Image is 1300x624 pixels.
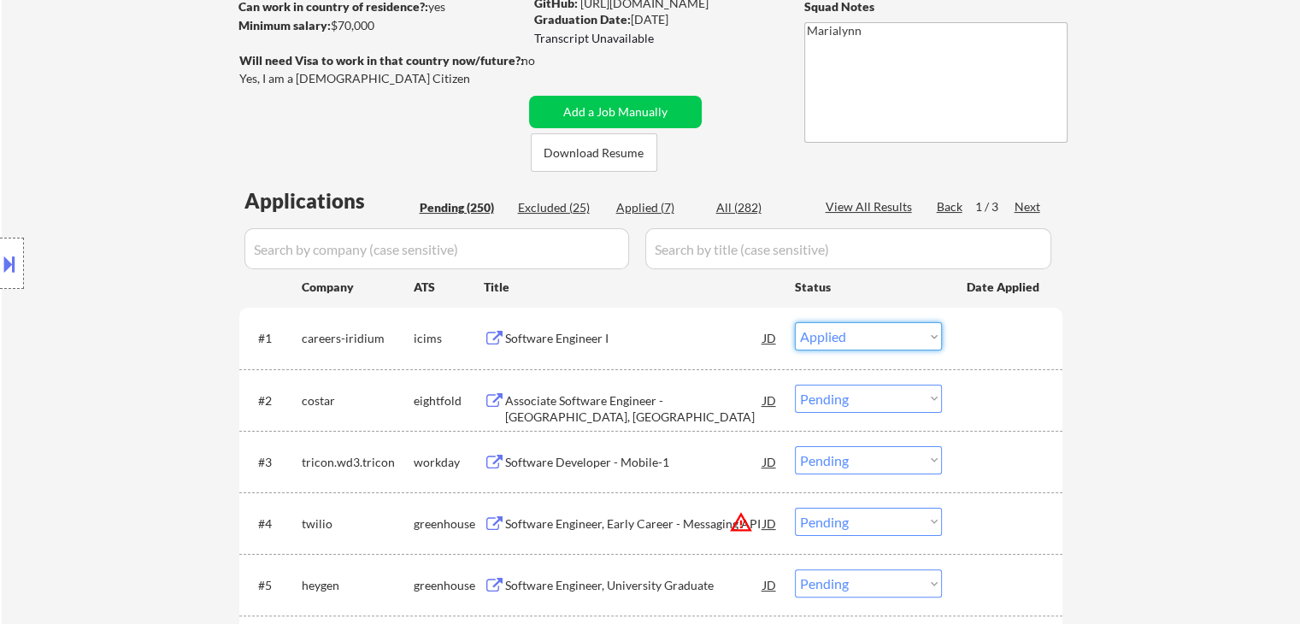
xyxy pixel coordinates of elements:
[795,271,942,302] div: Status
[420,199,505,216] div: Pending (250)
[258,454,288,471] div: #3
[762,385,779,415] div: JD
[302,515,414,533] div: twilio
[729,510,753,534] button: warning_amber
[238,18,331,32] strong: Minimum salary:
[645,228,1051,269] input: Search by title (case sensitive)
[937,198,964,215] div: Back
[1015,198,1042,215] div: Next
[258,577,288,594] div: #5
[529,96,702,128] button: Add a Job Manually
[505,330,763,347] div: Software Engineer I
[762,508,779,539] div: JD
[244,191,414,211] div: Applications
[534,12,631,26] strong: Graduation Date:
[302,577,414,594] div: heygen
[505,515,763,533] div: Software Engineer, Early Career - Messaging API
[531,133,657,172] button: Download Resume
[414,330,484,347] div: icims
[505,577,763,594] div: Software Engineer, University Graduate
[414,515,484,533] div: greenhouse
[762,446,779,477] div: JD
[239,53,524,68] strong: Will need Visa to work in that country now/future?:
[762,322,779,353] div: JD
[826,198,917,215] div: View All Results
[505,392,763,426] div: Associate Software Engineer - [GEOGRAPHIC_DATA], [GEOGRAPHIC_DATA]
[258,515,288,533] div: #4
[975,198,1015,215] div: 1 / 3
[616,199,702,216] div: Applied (7)
[244,228,629,269] input: Search by company (case sensitive)
[302,392,414,409] div: costar
[302,454,414,471] div: tricon.wd3.tricon
[414,577,484,594] div: greenhouse
[414,392,484,409] div: eightfold
[762,569,779,600] div: JD
[238,17,523,34] div: $70,000
[505,454,763,471] div: Software Developer - Mobile-1
[716,199,802,216] div: All (282)
[534,11,776,28] div: [DATE]
[967,279,1042,296] div: Date Applied
[302,330,414,347] div: careers-iridium
[414,279,484,296] div: ATS
[521,52,570,69] div: no
[484,279,779,296] div: Title
[302,279,414,296] div: Company
[414,454,484,471] div: workday
[518,199,603,216] div: Excluded (25)
[239,70,528,87] div: Yes, I am a [DEMOGRAPHIC_DATA] Citizen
